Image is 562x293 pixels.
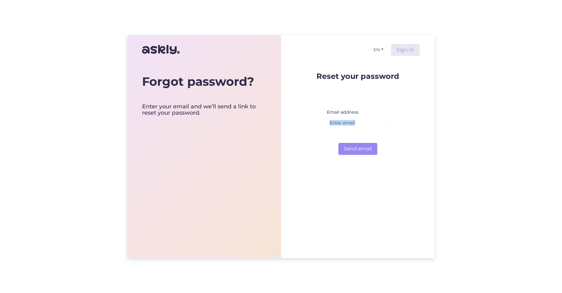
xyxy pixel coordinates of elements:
[142,42,180,57] img: Askly
[338,143,377,155] button: Send email
[327,109,358,116] label: Email address
[391,44,420,56] a: Sign-in
[142,74,266,89] div: Forgot password?
[142,104,266,116] div: Enter your email and we’ll send a link to reset your password.
[371,45,386,54] button: EN
[327,118,389,128] input: Enter email
[316,72,399,80] p: Reset your password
